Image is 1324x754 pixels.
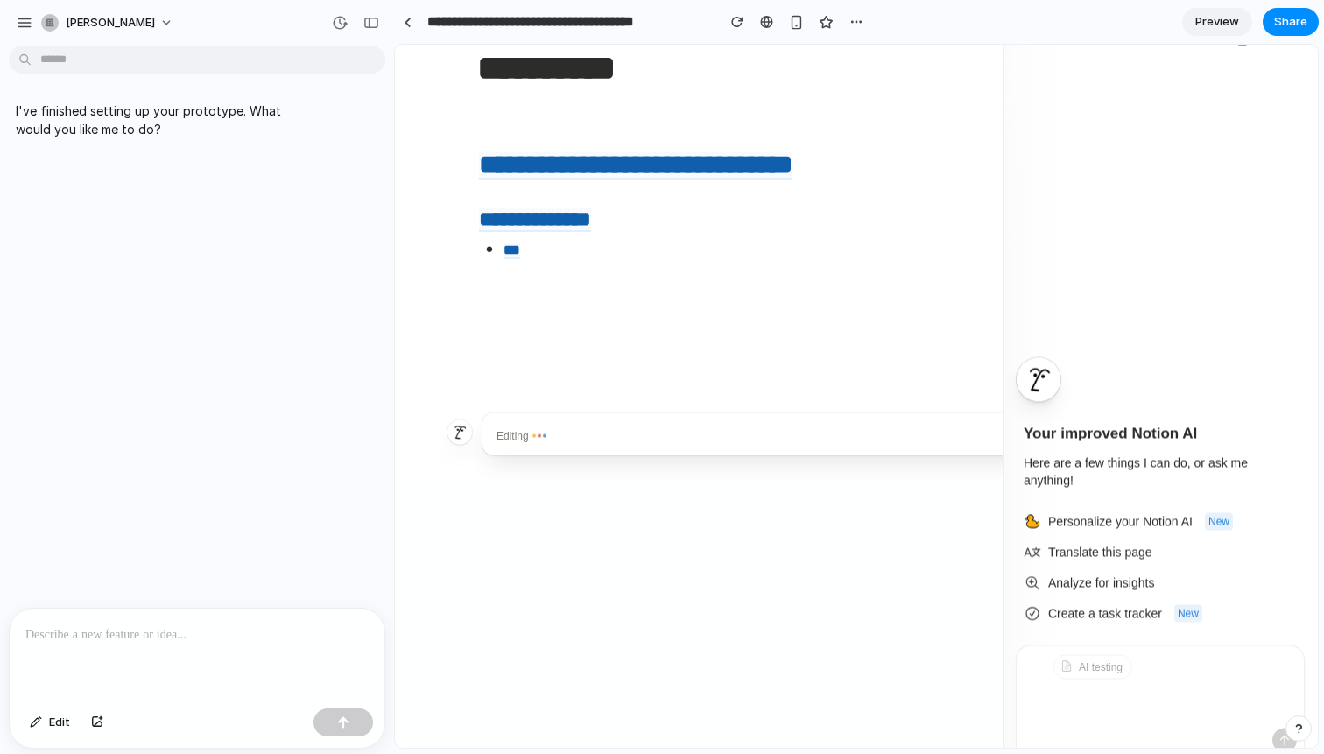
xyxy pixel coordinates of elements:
[34,9,182,37] button: [PERSON_NAME]
[1182,8,1252,36] a: Preview
[66,14,155,32] span: [PERSON_NAME]
[1195,13,1239,31] span: Preview
[1274,13,1307,31] span: Share
[21,708,79,736] button: Edit
[49,714,70,731] span: Edit
[16,102,308,138] p: I've finished setting up your prototype. What would you like me to do?
[1263,8,1319,36] button: Share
